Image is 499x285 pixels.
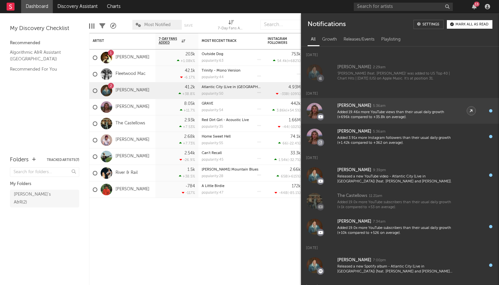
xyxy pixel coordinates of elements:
a: Red Dirt Girl - Acoustic Live [202,118,249,122]
div: Can't Recall [202,151,261,155]
div: 13 [474,2,480,7]
span: 658 [281,175,287,178]
a: [PERSON_NAME]5:36amAdded 19.46x more YouTube views than their usual daily growth (+696k compared ... [301,98,499,124]
span: +615 % [288,175,300,178]
a: [PERSON_NAME]7:00pmReleased a new Spotify album - Atlantic City (Live in [GEOGRAPHIC_DATA]) [feat... [301,252,499,278]
div: Red Dirt Girl - Acoustic Live [202,118,261,122]
a: Algorithmic A&R Assistant ([GEOGRAPHIC_DATA]) [10,49,73,62]
button: Mark all as read [447,20,492,29]
div: 172k [292,184,301,188]
a: GRAVE [202,102,213,106]
a: [PERSON_NAME]5:36amAdded 3.91x more Instagram followers than their usual daily growth (+1.42k com... [301,124,499,149]
div: 9:39pm [373,168,386,173]
span: -85.1 % [288,191,300,195]
div: [DATE] [301,47,499,59]
div: +7.73 % [179,141,195,145]
div: Added 3.91x more Instagram followers than their usual daily growth (+1.42k compared to +362 on av... [337,136,453,146]
div: Playlisting [378,34,404,45]
div: 753k [291,52,301,56]
div: Edit Columns [89,16,94,36]
div: [DATE] [301,85,499,98]
div: Recommended [10,39,79,47]
a: [PERSON_NAME]2:29am'[PERSON_NAME] (feat. [PERSON_NAME])' was added to US Top 40 | Chart Hits | [D... [301,59,499,85]
a: [PERSON_NAME] [116,88,150,93]
div: popularity: 35 [202,125,223,129]
div: ( ) [274,158,301,162]
div: +7.53 % [179,125,195,129]
div: ( ) [278,125,301,129]
div: Growth [319,34,340,45]
div: 33.3k [290,151,301,155]
div: Baker Mountain Blues [202,168,261,172]
div: Atlantic City (Live in Jersey) [feat. Bruce Springsteen and Kings of Leon] [202,85,261,89]
a: Fleetwood Mac [116,71,146,77]
a: [PERSON_NAME] [116,154,150,159]
div: popularity: 55 [202,142,223,145]
a: [PERSON_NAME] [116,104,150,110]
div: 203k [185,52,195,56]
span: -109 % [289,92,300,96]
div: '[PERSON_NAME] (feat. [PERSON_NAME])' was added to US Top 40 | Chart Hits | [DATE] (US) on Apple ... [337,71,453,81]
div: Trinity - Mono Version [202,69,261,73]
div: Filters [99,16,105,36]
span: -32.7 % [288,158,300,162]
div: ( ) [277,174,301,178]
a: [PERSON_NAME]7:34amAdded 19.0x more YouTube subscribers than their usual daily growth (+10k compa... [301,214,499,239]
div: 2:29am [373,65,385,70]
div: All [308,34,319,45]
a: A Little Birdie [202,184,224,188]
div: Most Recent Track [202,39,251,43]
span: 66 [283,142,287,145]
div: Added 19.46x more YouTube views than their usual daily growth (+696k compared to +35.8k on average). [337,110,453,120]
div: -784 [185,184,195,188]
div: [DATE] [301,239,499,252]
div: A&R Pipeline [110,16,116,36]
div: [PERSON_NAME] [337,63,371,71]
span: -338 [280,92,288,96]
div: +38.8 % [179,92,195,96]
div: popularity: 44 [202,76,224,79]
a: [PERSON_NAME] [116,55,150,60]
div: 7:00pm [373,258,386,263]
div: 7-Day Fans Added (7-Day Fans Added) [218,25,244,33]
div: popularity: 54 [202,109,223,112]
a: [PERSON_NAME] Mountain Blues [202,168,258,172]
a: Can't Recall [202,151,222,155]
div: 5:36am [373,104,385,109]
div: ( ) [276,92,301,96]
button: Save [184,24,193,27]
div: Released a new Spotify album - Atlantic City (Live in [GEOGRAPHIC_DATA]) [feat. [PERSON_NAME] and... [337,264,453,274]
span: -102 % [289,125,300,129]
div: -6.17 % [180,75,195,79]
div: [PERSON_NAME] [337,256,371,264]
div: Settings [422,23,439,26]
span: +682 % [288,59,300,63]
span: Most Notified [144,23,171,27]
div: +38.5 % [179,174,195,178]
div: 5:36am [373,129,385,134]
div: ( ) [278,141,301,145]
div: My Discovery Checklist [10,25,79,33]
div: 7-Day Fans Added (7-Day Fans Added) [218,16,244,36]
div: 1.66M [289,118,301,122]
div: -117 % [182,191,195,195]
span: +54.5 % [287,109,300,112]
div: Outside Dog [202,52,261,56]
div: The Castellows [337,192,367,200]
input: Search for artists [354,3,453,11]
span: -448 [279,191,287,195]
div: Home Sweet Hell [202,135,261,139]
div: ( ) [272,108,301,112]
a: Trinity - Mono Version [202,69,241,73]
a: [PERSON_NAME] [116,137,150,143]
div: GRAVE [202,102,261,106]
div: ( ) [275,191,301,195]
a: Recommended For You [10,66,73,73]
div: 42.1k [185,69,195,73]
div: [DATE] [301,149,499,162]
a: Outside Dog [202,52,223,56]
a: River & Rail [116,170,138,176]
div: Added 19.0x more YouTube subscribers than their usual daily growth (+10k compared to +526 on aver... [337,226,453,236]
div: Mark all as read [455,23,488,26]
div: [PERSON_NAME] [337,166,371,174]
